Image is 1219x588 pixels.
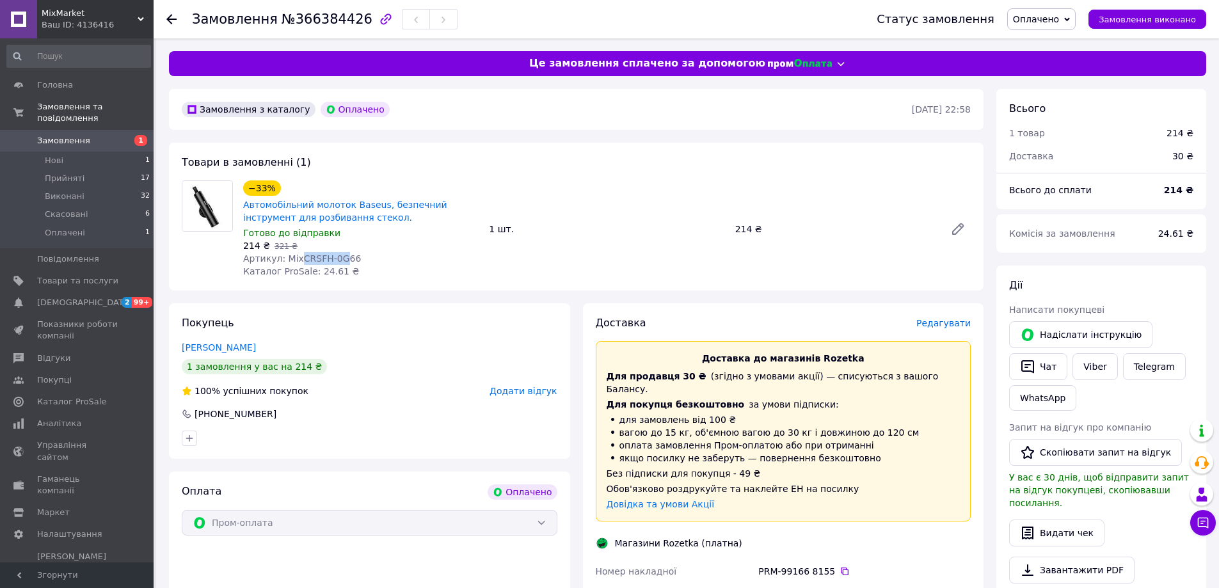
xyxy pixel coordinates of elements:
[877,13,994,26] div: Статус замовлення
[37,473,118,497] span: Гаманець компанії
[529,56,765,71] span: Це замовлення сплачено за допомогою
[45,227,85,239] span: Оплачені
[37,374,72,386] span: Покупці
[484,220,729,238] div: 1 шт.
[612,537,745,550] div: Магазини Rozetka (платна)
[607,482,960,495] div: Обов'язково роздрукуйте та наклейте ЕН на посилку
[145,155,150,166] span: 1
[37,79,73,91] span: Головна
[37,319,118,342] span: Показники роботи компанії
[42,19,154,31] div: Ваш ID: 4136416
[45,209,88,220] span: Скасовані
[45,191,84,202] span: Виконані
[916,318,971,328] span: Редагувати
[37,440,118,463] span: Управління сайтом
[182,359,327,374] div: 1 замовлення у вас на 214 ₴
[1009,353,1067,380] button: Чат
[182,102,315,117] div: Замовлення з каталогу
[141,173,150,184] span: 17
[182,181,232,231] img: Автомобільний молоток Baseus, безпечний інструмент для розбивання стекол.
[1009,128,1045,138] span: 1 товар
[37,551,118,586] span: [PERSON_NAME] та рахунки
[1009,321,1152,348] button: Надіслати інструкцію
[321,102,390,117] div: Оплачено
[166,13,177,26] div: Повернутися назад
[37,253,99,265] span: Повідомлення
[1165,142,1201,170] div: 30 ₴
[912,104,971,115] time: [DATE] 22:58
[1164,185,1193,195] b: 214 ₴
[182,485,221,497] span: Оплата
[607,413,960,426] li: для замовлень від 100 ₴
[1123,353,1186,380] a: Telegram
[6,45,151,68] input: Пошук
[490,386,557,396] span: Додати відгук
[37,135,90,147] span: Замовлення
[193,408,278,420] div: [PHONE_NUMBER]
[243,241,270,251] span: 214 ₴
[243,228,340,238] span: Готово до відправки
[1167,127,1193,139] div: 214 ₴
[1009,422,1151,433] span: Запит на відгук про компанію
[192,12,278,27] span: Замовлення
[282,12,372,27] span: №366384426
[45,155,63,166] span: Нові
[730,220,940,238] div: 214 ₴
[607,426,960,439] li: вагою до 15 кг, об'ємною вагою до 30 кг і довжиною до 120 см
[132,297,153,308] span: 99+
[1009,102,1046,115] span: Всього
[1009,439,1182,466] button: Скопіювати запит на відгук
[1009,228,1115,239] span: Комісія за замовлення
[1009,385,1076,411] a: WhatsApp
[1009,185,1092,195] span: Всього до сплати
[1099,15,1196,24] span: Замовлення виконано
[607,398,960,411] div: за умови підписки:
[37,297,132,308] span: [DEMOGRAPHIC_DATA]
[243,266,359,276] span: Каталог ProSale: 24.61 ₴
[1013,14,1059,24] span: Оплачено
[45,173,84,184] span: Прийняті
[607,499,715,509] a: Довідка та умови Акції
[37,528,102,540] span: Налаштування
[243,253,361,264] span: Артикул: MixCRSFH-0G66
[758,565,971,578] div: PRM-99166 8155
[145,227,150,239] span: 1
[1009,279,1023,291] span: Дії
[1009,557,1135,584] a: Завантажити PDF
[195,386,220,396] span: 100%
[141,191,150,202] span: 32
[702,353,864,363] span: Доставка до магазинів Rozetka
[1088,10,1206,29] button: Замовлення виконано
[42,8,138,19] span: MixMarket
[607,370,960,395] div: (згідно з умовами акції) — списуються з вашого Балансу.
[1009,305,1104,315] span: Написати покупцеві
[1158,228,1193,239] span: 24.61 ₴
[275,242,298,251] span: 321 ₴
[607,439,960,452] li: оплата замовлення Пром-оплатою або при отриманні
[122,297,132,308] span: 2
[1072,353,1117,380] a: Viber
[607,467,960,480] div: Без підписки для покупця - 49 ₴
[37,396,106,408] span: Каталог ProSale
[145,209,150,220] span: 6
[182,385,308,397] div: успішних покупок
[607,371,706,381] span: Для продавця 30 ₴
[134,135,147,146] span: 1
[37,507,70,518] span: Маркет
[1009,472,1189,508] span: У вас є 30 днів, щоб відправити запит на відгук покупцеві, скопіювавши посилання.
[945,216,971,242] a: Редагувати
[607,399,745,409] span: Для покупця безкоштовно
[182,156,311,168] span: Товари в замовленні (1)
[37,275,118,287] span: Товари та послуги
[182,342,256,353] a: [PERSON_NAME]
[1009,151,1053,161] span: Доставка
[243,200,447,223] a: Автомобільний молоток Baseus, безпечний інструмент для розбивання стекол.
[37,418,81,429] span: Аналітика
[243,180,281,196] div: −33%
[182,317,234,329] span: Покупець
[488,484,557,500] div: Оплачено
[1190,510,1216,536] button: Чат з покупцем
[1009,520,1104,546] button: Видати чек
[37,101,154,124] span: Замовлення та повідомлення
[596,317,646,329] span: Доставка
